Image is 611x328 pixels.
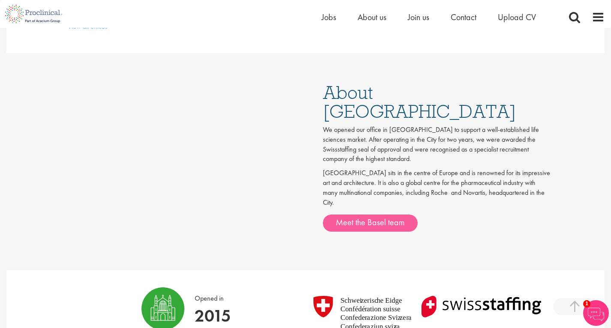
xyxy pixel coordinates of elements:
iframe: Basel - Location Overview [61,75,301,209]
span: 1 [583,300,590,307]
a: Contact [451,12,476,23]
p: Opened in [195,287,231,304]
a: Jobs [322,12,336,23]
img: Chatbot [583,300,609,326]
a: Upload CV [498,12,536,23]
img: swissstaffing_logo_cmyk.png [416,296,546,317]
a: Join us [408,12,429,23]
h1: About [GEOGRAPHIC_DATA] [323,83,550,121]
a: Meet the Basel team [323,215,418,232]
p: We opened our office in [GEOGRAPHIC_DATA] to support a well-established life sciences market. Aft... [323,125,550,164]
a: About us [358,12,386,23]
p: 2015 [195,304,231,328]
p: [GEOGRAPHIC_DATA] sits in the centre of Europe and is renowned for its impressive art and archite... [323,168,550,207]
